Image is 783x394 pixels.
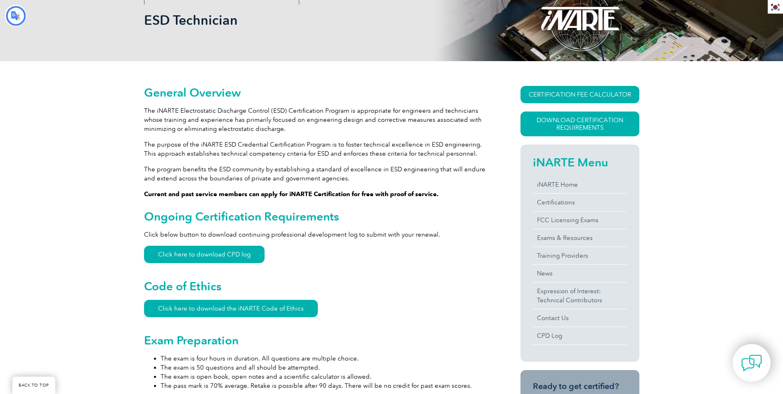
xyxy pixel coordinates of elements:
[161,354,491,363] li: The exam is four hours in duration. All questions are multiple choice.
[144,230,491,239] p: Click below button to download continuing professional development log to submit with your renewal.
[144,106,491,133] p: The iNARTE Electrostatic Discharge Control (ESD) Certification Program is appropriate for enginee...
[161,381,491,390] li: The pass mark is 70% average. Retake is possible after 90 days. There will be no credit for past ...
[12,377,55,394] a: BACK TO TOP
[533,309,627,327] a: Contact Us
[520,86,639,103] a: CERTIFICATION FEE CALCULATOR
[144,12,461,28] h1: ESD Technician
[144,210,491,223] h2: Ongoing Certification Requirements
[533,282,627,309] a: Expression of Interest:Technical Contributors
[161,372,491,381] li: The exam is open book, open notes and a scientific calculator is allowed.
[520,112,639,136] a: Download Certification Requirements
[144,280,491,293] h2: Code of Ethics
[161,363,491,372] li: The exam is 50 questions and all should be attempted.
[144,246,265,263] a: Click here to download CPD log
[533,156,627,169] h2: iNARTE Menu
[533,211,627,229] a: FCC Licensing Exams
[770,3,781,11] img: ko
[533,247,627,264] a: Training Providers
[144,190,439,198] strong: Current and past service members can apply for iNARTE Certification for free with proof of service.
[533,265,627,282] a: News
[533,176,627,193] a: iNARTE Home
[144,86,491,99] h2: General Overview
[144,300,318,317] a: Click here to download the iNARTE Code of Ethics
[144,165,491,183] p: The program benefits the ESD community by establishing a standard of excellence in ESD engineerin...
[144,334,491,347] h2: Exam Preparation
[533,381,627,392] h3: Ready to get certified?
[144,140,491,158] p: The purpose of the iNARTE ESD Credential Certification Program is to foster technical excellence ...
[533,229,627,247] a: Exams & Resources
[533,194,627,211] a: Certifications
[741,353,762,373] img: contact-chat.png
[533,327,627,344] a: CPD Log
